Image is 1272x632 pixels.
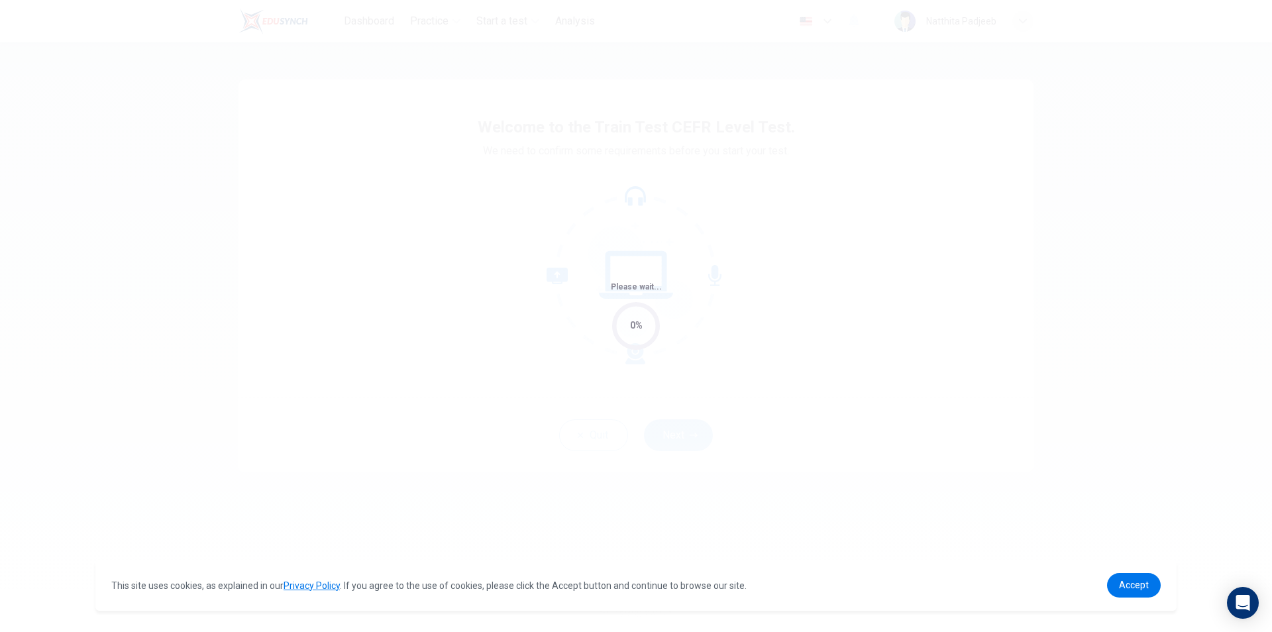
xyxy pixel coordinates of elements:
[630,318,643,333] div: 0%
[95,560,1177,611] div: cookieconsent
[611,282,662,291] span: Please wait...
[1227,587,1259,619] div: Open Intercom Messenger
[111,580,747,591] span: This site uses cookies, as explained in our . If you agree to the use of cookies, please click th...
[1119,580,1149,590] span: Accept
[284,580,340,591] a: Privacy Policy
[1107,573,1161,598] a: dismiss cookie message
